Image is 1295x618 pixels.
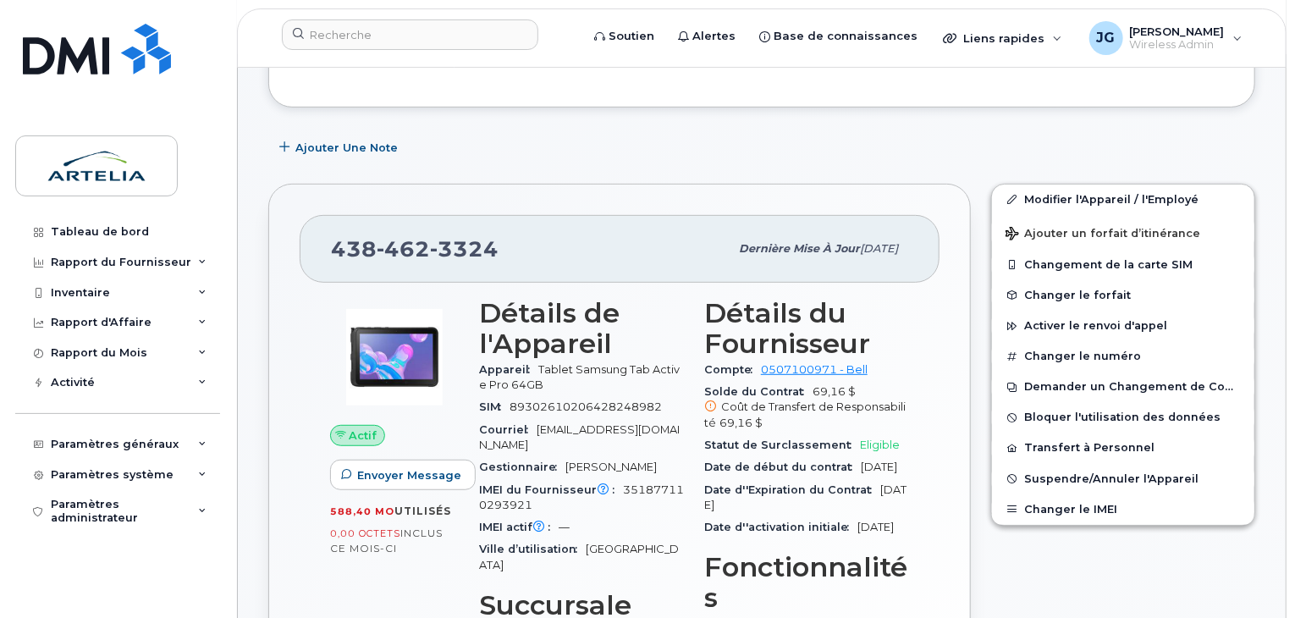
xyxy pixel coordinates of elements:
[992,311,1254,341] button: Activer le renvoi d'appel
[860,242,898,255] span: [DATE]
[704,552,909,613] h3: Fonctionnalités
[479,363,680,391] span: Tablet Samsung Tab Active Pro 64GB
[704,385,909,431] span: 69,16 $
[344,306,445,408] img: image20231002-3703462-twfi5z.jpeg
[479,423,537,436] span: Courriel
[704,385,813,398] span: Solde du Contrat
[479,400,510,413] span: SIM
[992,494,1254,525] button: Changer le IMEI
[761,363,868,376] a: 0507100971 - Bell
[704,439,860,451] span: Statut de Surclassement
[666,19,747,53] a: Alertes
[963,31,1044,45] span: Liens rapides
[609,28,654,45] span: Soutien
[331,236,499,262] span: 438
[704,521,857,533] span: Date d''activation initiale
[992,433,1254,463] button: Transfert à Personnel
[350,428,377,444] span: Actif
[992,464,1254,494] button: Suspendre/Annuler l'Appareil
[479,521,559,533] span: IMEI actif
[268,133,412,163] button: Ajouter une Note
[992,341,1254,372] button: Changer le numéro
[704,483,880,496] span: Date d''Expiration du Contrat
[992,250,1254,280] button: Changement de la carte SIM
[430,236,499,262] span: 3324
[479,543,679,571] span: [GEOGRAPHIC_DATA]
[330,460,476,490] button: Envoyer Message
[479,483,623,496] span: IMEI du Fournisseur
[479,298,684,359] h3: Détails de l'Appareil
[992,215,1254,250] button: Ajouter un forfait d’itinérance
[719,417,763,429] span: 69,16 $
[479,363,538,376] span: Appareil
[479,461,565,473] span: Gestionnaire
[394,505,451,517] span: utilisés
[857,521,894,533] span: [DATE]
[330,527,443,555] span: inclus ce mois-ci
[357,467,461,483] span: Envoyer Message
[1006,227,1200,243] span: Ajouter un forfait d’itinérance
[295,140,398,156] span: Ajouter une Note
[704,400,906,428] span: Coût de Transfert de Responsabilité
[860,439,900,451] span: Eligible
[282,19,538,50] input: Recherche
[992,185,1254,215] a: Modifier l'Appareil / l'Employé
[565,461,657,473] span: [PERSON_NAME]
[704,461,861,473] span: Date de début du contrat
[861,461,897,473] span: [DATE]
[704,298,909,359] h3: Détails du Fournisseur
[1024,320,1167,333] span: Activer le renvoi d'appel
[330,527,400,539] span: 0,00 Octets
[582,19,666,53] a: Soutien
[931,21,1074,55] div: Liens rapides
[330,505,394,517] span: 588,40 Mo
[1024,289,1131,301] span: Changer le forfait
[774,28,918,45] span: Base de connaissances
[704,483,906,511] span: [DATE]
[1024,472,1199,485] span: Suspendre/Annuler l'Appareil
[992,402,1254,433] button: Bloquer l'utilisation des données
[1130,38,1225,52] span: Wireless Admin
[739,242,860,255] span: Dernière mise à jour
[992,280,1254,311] button: Changer le forfait
[992,372,1254,402] button: Demander un Changement de Compte
[377,236,430,262] span: 462
[692,28,736,45] span: Alertes
[1097,28,1116,48] span: JG
[1130,25,1225,38] span: [PERSON_NAME]
[559,521,570,533] span: —
[479,423,680,451] span: [EMAIL_ADDRESS][DOMAIN_NAME]
[479,543,586,555] span: Ville d’utilisation
[510,400,662,413] span: 89302610206428248982
[479,483,684,511] span: 351877110293921
[1077,21,1254,55] div: Justin Gauthier
[747,19,929,53] a: Base de connaissances
[704,363,761,376] span: Compte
